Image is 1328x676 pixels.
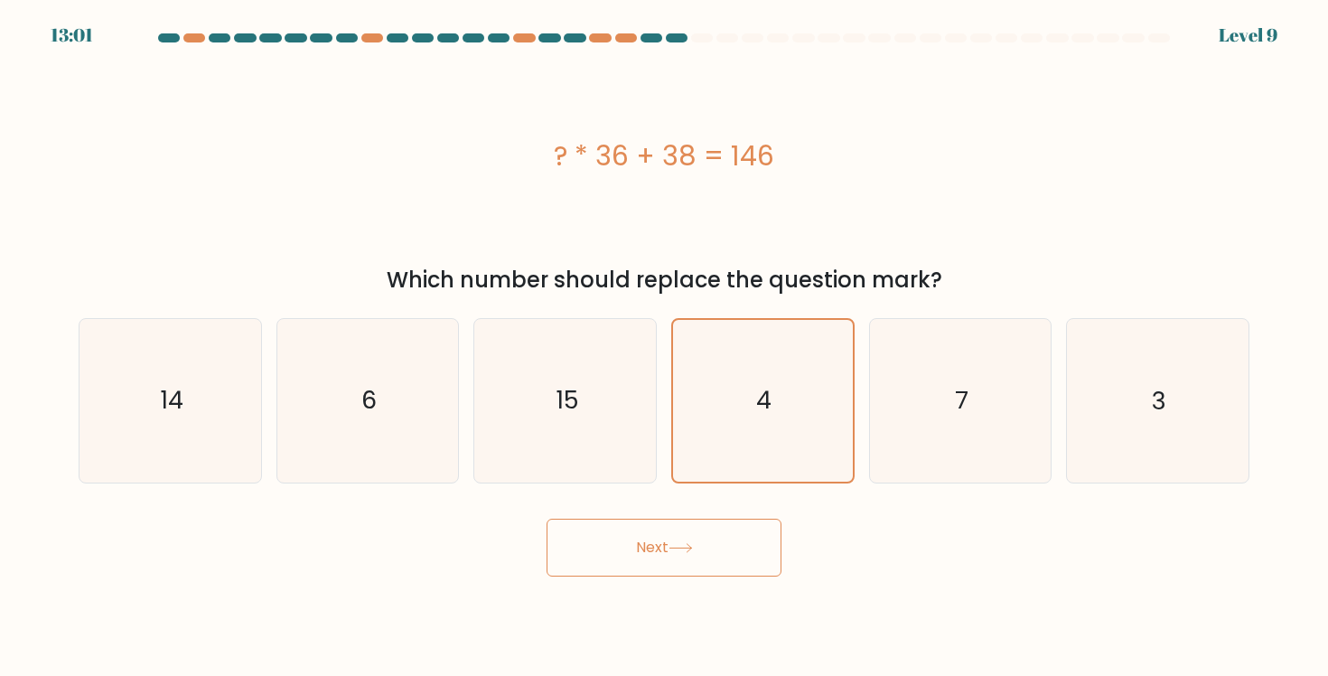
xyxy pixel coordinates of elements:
[547,519,781,577] button: Next
[89,264,1239,296] div: Which number should replace the question mark?
[955,384,968,418] text: 7
[1152,384,1166,418] text: 3
[757,384,772,418] text: 4
[1219,22,1277,49] div: Level 9
[51,22,93,49] div: 13:01
[361,384,377,418] text: 6
[160,384,183,418] text: 14
[555,384,578,418] text: 15
[79,136,1249,176] div: ? * 36 + 38 = 146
